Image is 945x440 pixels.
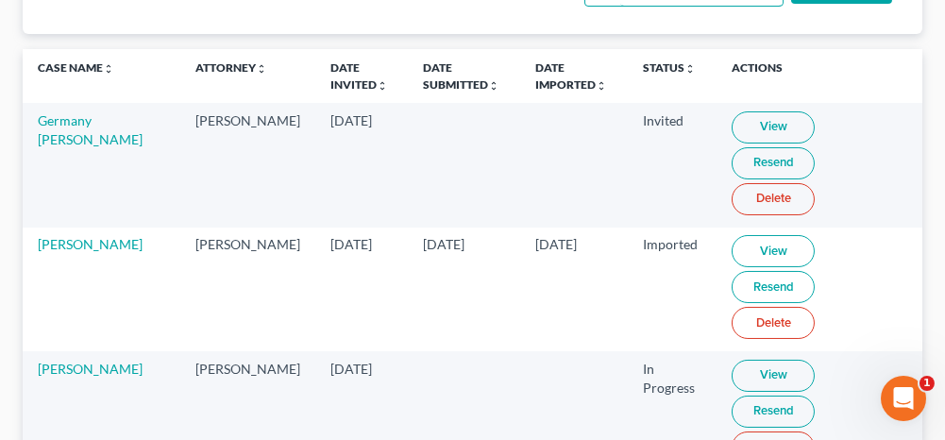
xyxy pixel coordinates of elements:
td: Invited [628,103,717,227]
i: unfold_more [684,63,696,75]
span: [DATE] [330,236,372,252]
a: Delete [732,307,815,339]
a: Attorneyunfold_more [195,60,267,75]
i: unfold_more [488,80,499,92]
i: unfold_more [596,80,607,92]
span: [DATE] [330,112,372,128]
a: Resend [732,396,815,428]
a: Date Submittedunfold_more [423,60,499,91]
a: Statusunfold_more [643,60,696,75]
a: Date Invitedunfold_more [330,60,388,91]
i: unfold_more [103,63,114,75]
a: Date Importedunfold_more [535,60,607,91]
a: Case Nameunfold_more [38,60,114,75]
a: Resend [732,271,815,303]
a: [PERSON_NAME] [38,361,143,377]
span: [DATE] [423,236,464,252]
a: Delete [732,183,815,215]
a: View [732,235,815,267]
iframe: Intercom live chat [881,376,926,421]
span: [DATE] [535,236,577,252]
th: Actions [717,49,922,103]
span: [DATE] [330,361,372,377]
a: Germany [PERSON_NAME] [38,112,143,147]
span: 1 [920,376,935,391]
a: View [732,360,815,392]
a: Resend [732,147,815,179]
td: [PERSON_NAME] [180,228,315,351]
td: Imported [628,228,717,351]
a: [PERSON_NAME] [38,236,143,252]
i: unfold_more [377,80,388,92]
a: View [732,111,815,144]
i: unfold_more [256,63,267,75]
td: [PERSON_NAME] [180,103,315,227]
